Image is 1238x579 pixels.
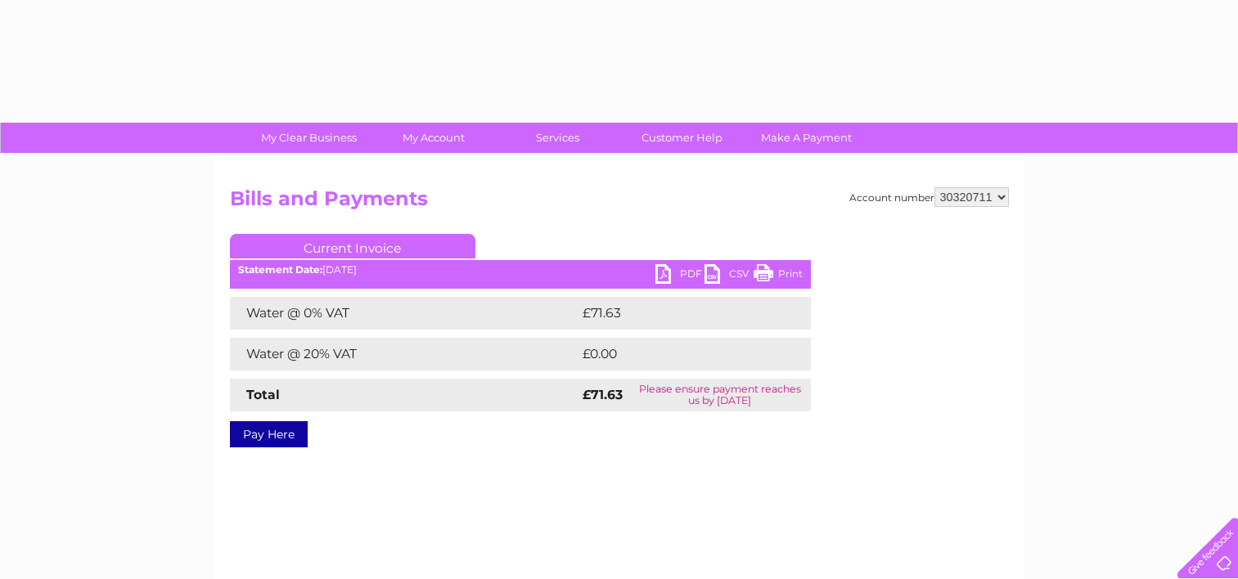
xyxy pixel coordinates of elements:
[655,264,705,288] a: PDF
[246,387,280,402] strong: Total
[629,379,810,411] td: Please ensure payment reaches us by [DATE]
[614,123,750,153] a: Customer Help
[739,123,874,153] a: Make A Payment
[238,263,322,276] b: Statement Date:
[230,234,475,258] a: Current Invoice
[849,187,1009,207] div: Account number
[578,297,777,330] td: £71.63
[230,187,1009,218] h2: Bills and Payments
[230,421,308,447] a: Pay Here
[705,264,754,288] a: CSV
[366,123,501,153] a: My Account
[583,387,623,402] strong: £71.63
[754,264,803,288] a: Print
[230,264,811,276] div: [DATE]
[230,297,578,330] td: Water @ 0% VAT
[241,123,376,153] a: My Clear Business
[230,338,578,370] td: Water @ 20% VAT
[490,123,625,153] a: Services
[578,338,773,370] td: £0.00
